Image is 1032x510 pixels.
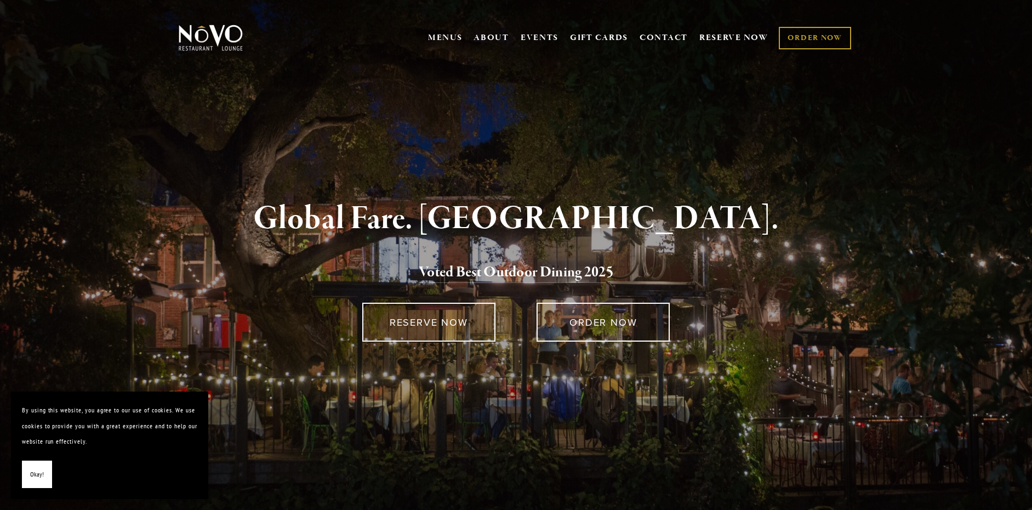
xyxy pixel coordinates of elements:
a: ORDER NOW [537,303,670,342]
a: GIFT CARDS [570,27,628,48]
button: Okay! [22,461,52,489]
section: Cookie banner [11,392,208,499]
a: RESERVE NOW [362,303,495,342]
a: ORDER NOW [779,27,851,49]
a: RESERVE NOW [699,27,768,48]
a: ABOUT [474,32,509,43]
span: Okay! [30,467,44,483]
p: By using this website, you agree to our use of cookies. We use cookies to provide you with a grea... [22,403,197,450]
img: Novo Restaurant &amp; Lounge [176,24,245,52]
a: MENUS [428,32,463,43]
a: CONTACT [640,27,688,48]
h2: 5 [197,261,836,284]
a: Voted Best Outdoor Dining 202 [419,263,606,284]
strong: Global Fare. [GEOGRAPHIC_DATA]. [253,198,779,240]
a: EVENTS [521,32,558,43]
